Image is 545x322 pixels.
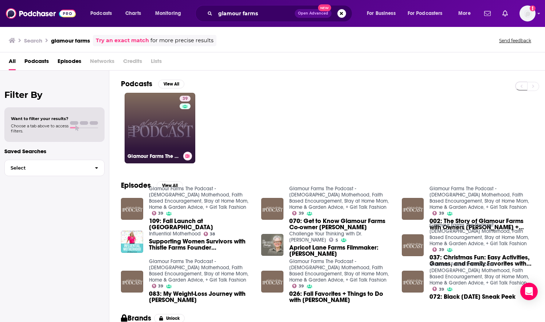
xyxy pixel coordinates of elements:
a: Glamour Farms The Podcast - Christian Motherhood, Faith Based Encouragement, Stay at Home Mom, Ho... [149,258,248,283]
a: Glamour Farms The Podcast - Christian Motherhood, Faith Based Encouragement, Stay at Home Mom, Ho... [149,186,248,210]
a: Charts [121,8,145,19]
span: Lists [151,55,162,70]
a: 002: The Story of Glamour Farms with Owners Stephanie Harrison + Elizabeth Patridge [402,198,424,220]
a: Apricot Lane Farms Filmmaker: John Chester [289,245,393,257]
a: 109: Fall Launch at Glamour Farms Boutique [149,218,253,230]
span: New [318,4,331,11]
span: Monitoring [155,8,181,19]
button: open menu [150,8,191,19]
a: Podcasts [24,55,49,70]
button: open menu [85,8,121,19]
a: Challenge Your Thinking with Dr. Linda Tucker [289,231,362,243]
a: Try an exact match [96,36,149,45]
span: Choose a tab above to access filters. [11,123,68,134]
a: 083: My Weight-Loss Journey with Stephanie Harrison [121,271,143,293]
span: Episodes [58,55,81,70]
span: 109: Fall Launch at [GEOGRAPHIC_DATA] [149,218,253,230]
span: 002: The Story of Glamour Farms with Owners [PERSON_NAME] + [PERSON_NAME] [430,218,533,230]
h2: Podcasts [121,79,152,88]
a: EpisodesView All [121,181,183,190]
span: 39 [439,212,444,215]
span: Credits [123,55,142,70]
button: Select [4,160,105,176]
a: 070: Get to Know Glamour Farms Co-owner Elizabeth Patridge [289,218,393,230]
a: Supporting Women Survivors with Thistle Farms Founder Becca Stevens [149,238,253,251]
button: Send feedback [497,37,533,44]
span: 5 [336,239,338,242]
input: Search podcasts, credits, & more... [215,8,295,19]
span: 39 [439,288,444,291]
a: Influential Motherhood [149,231,201,237]
h3: glamour farms [51,37,90,44]
a: 39 [432,247,444,252]
span: 026: Fall Favorites + Things to Do with [PERSON_NAME] [289,291,393,303]
a: All [9,55,16,70]
a: 5 [329,238,338,242]
h2: Episodes [121,181,151,190]
a: Glamour Farms The Podcast - Christian Motherhood, Faith Based Encouragement, Stay at Home Mom, Ho... [430,186,529,210]
span: 39 [158,285,163,288]
img: 026: Fall Favorites + Things to Do with Haley Klockenga [261,271,283,293]
span: 39 [183,95,188,103]
h2: Filter By [4,90,105,100]
a: Show notifications dropdown [499,7,511,20]
a: 083: My Weight-Loss Journey with Stephanie Harrison [149,291,253,303]
a: Glamour Farms The Podcast - Christian Motherhood, Faith Based Encouragement, Stay at Home Mom, Ho... [430,261,529,286]
img: 070: Get to Know Glamour Farms Co-owner Elizabeth Patridge [261,198,283,220]
a: Show notifications dropdown [481,7,494,20]
span: 037: Christmas Fun: Easy Activities, Games, and Family Favorites with [PERSON_NAME] [430,254,533,267]
a: 38 [204,232,215,236]
button: Show profile menu [519,5,536,21]
a: PodcastsView All [121,79,184,88]
img: 072: Black Saturday Sneak Peek [402,271,424,293]
span: 39 [299,285,304,288]
span: for more precise results [150,36,213,45]
div: Open Intercom Messenger [520,283,538,300]
button: Open AdvancedNew [295,9,332,18]
span: 39 [158,212,163,215]
span: Podcasts [90,8,112,19]
h3: Glamour Farms The Podcast - [DEMOGRAPHIC_DATA] Motherhood, Faith Based Encouragement, Stay at Hom... [128,153,180,159]
button: View All [157,181,183,190]
a: 39 [152,284,164,288]
button: open menu [403,8,453,19]
p: Saved Searches [4,148,105,155]
span: For Business [367,8,396,19]
a: 39 [180,96,191,102]
a: 39 [432,211,444,215]
img: Supporting Women Survivors with Thistle Farms Founder Becca Stevens [121,231,143,253]
a: 026: Fall Favorites + Things to Do with Haley Klockenga [289,291,393,303]
span: Open Advanced [298,12,328,15]
a: 39 [292,284,304,288]
a: 39 [292,211,304,215]
a: 39 [152,211,164,215]
a: 002: The Story of Glamour Farms with Owners Stephanie Harrison + Elizabeth Patridge [430,218,533,230]
img: 109: Fall Launch at Glamour Farms Boutique [121,198,143,220]
span: 070: Get to Know Glamour Farms Co-owner [PERSON_NAME] [289,218,393,230]
a: 39 [432,287,444,291]
span: 39 [439,248,444,251]
img: Podchaser - Follow, Share and Rate Podcasts [6,7,76,20]
img: 037: Christmas Fun: Easy Activities, Games, and Family Favorites with Haley Klockenga [402,234,424,257]
span: More [458,8,471,19]
span: Logged in as nwierenga [519,5,536,21]
span: 072: Black [DATE] Sneak Peek [430,294,515,300]
button: View All [158,80,184,88]
a: Glamour Farms The Podcast - Christian Motherhood, Faith Based Encouragement, Stay at Home Mom, Ho... [289,186,389,210]
a: Glamour Farms The Podcast - Christian Motherhood, Faith Based Encouragement, Stay at Home Mom, Ho... [430,222,529,247]
img: Apricot Lane Farms Filmmaker: John Chester [261,234,283,256]
span: Networks [90,55,114,70]
a: 037: Christmas Fun: Easy Activities, Games, and Family Favorites with Haley Klockenga [430,254,533,267]
span: Charts [125,8,141,19]
span: Select [5,166,89,170]
img: User Profile [519,5,536,21]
